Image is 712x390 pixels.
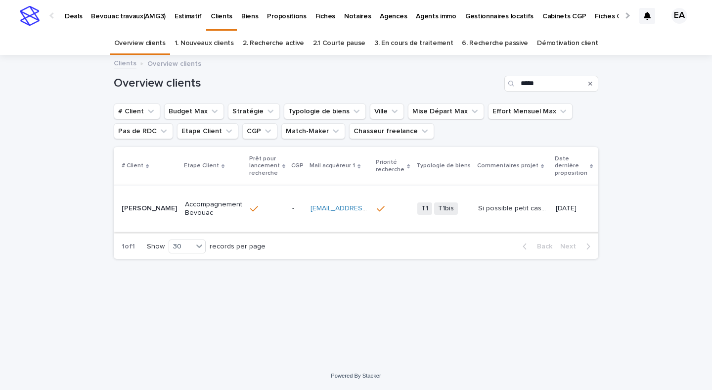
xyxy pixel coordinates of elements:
[349,123,434,139] button: Chasseur freelance
[478,202,550,213] p: Si possible petit cash flow ou petit effort d'épargne 120K de prêt validé par ARTEMIS et lui a un...
[147,57,201,68] p: Overview clients
[147,243,165,251] p: Show
[114,76,500,91] h1: Overview clients
[177,123,238,139] button: Etape Client
[311,205,422,212] a: [EMAIL_ADDRESS][DOMAIN_NAME]
[20,6,40,26] img: stacker-logo-s-only.png
[169,242,193,252] div: 30
[228,103,280,119] button: Stratégie
[243,32,304,55] a: 2. Recherche active
[555,153,587,179] p: Date dernière proposition
[284,103,366,119] button: Typologie de biens
[175,32,234,55] a: 1. Nouveaux clients
[477,160,538,171] p: Commentaires projet
[504,76,598,92] input: Search
[114,235,143,259] p: 1 of 1
[376,157,404,175] p: Priorité recherche
[313,32,365,55] a: 2.1 Courte pause
[281,123,345,139] button: Match-Maker
[210,243,266,251] p: records per page
[531,243,552,250] span: Back
[671,8,687,24] div: EA
[114,103,160,119] button: # Client
[416,160,471,171] p: Typologie de biens
[114,32,166,55] a: Overview clients
[515,242,556,251] button: Back
[310,160,355,171] p: Mail acquéreur 1
[434,202,458,215] span: T1bis
[291,160,304,171] p: CGP
[292,204,303,213] p: -
[122,204,177,213] p: [PERSON_NAME]
[114,57,136,68] a: Clients
[408,103,484,119] button: Mise Départ Max
[114,123,173,139] button: Pas de RDC
[556,242,598,251] button: Next
[374,32,453,55] a: 3. En cours de traitement
[242,123,277,139] button: CGP
[249,153,280,179] p: Prêt pour lancement recherche
[417,202,432,215] span: T1
[184,160,219,171] p: Etape Client
[556,204,592,213] p: [DATE]
[537,32,598,55] a: Démotivation client
[370,103,404,119] button: Ville
[488,103,573,119] button: Effort Mensuel Max
[185,200,242,217] p: Accompagnement Bevouac
[164,103,224,119] button: Budget Max
[331,373,381,379] a: Powered By Stacker
[122,160,143,171] p: # Client
[462,32,528,55] a: 6. Recherche passive
[560,243,582,250] span: Next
